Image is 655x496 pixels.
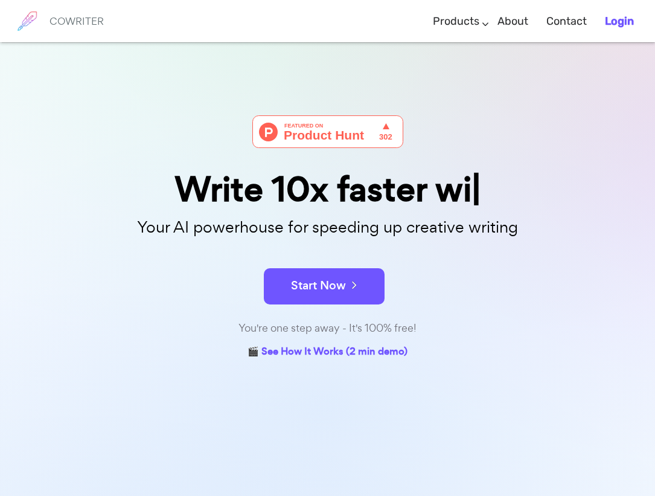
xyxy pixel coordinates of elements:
img: Cowriter - Your AI buddy for speeding up creative writing | Product Hunt [252,115,403,148]
a: Contact [546,4,587,39]
h6: COWRITER [50,16,104,27]
div: Write 10x faster wi [26,172,630,207]
div: You're one step away - It's 100% free! [26,320,630,337]
button: Start Now [264,268,385,304]
a: Products [433,4,479,39]
p: Your AI powerhouse for speeding up creative writing [26,214,630,240]
a: Login [605,4,634,39]
a: About [497,4,528,39]
a: 🎬 See How It Works (2 min demo) [248,343,407,362]
b: Login [605,14,634,28]
img: brand logo [12,6,42,36]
